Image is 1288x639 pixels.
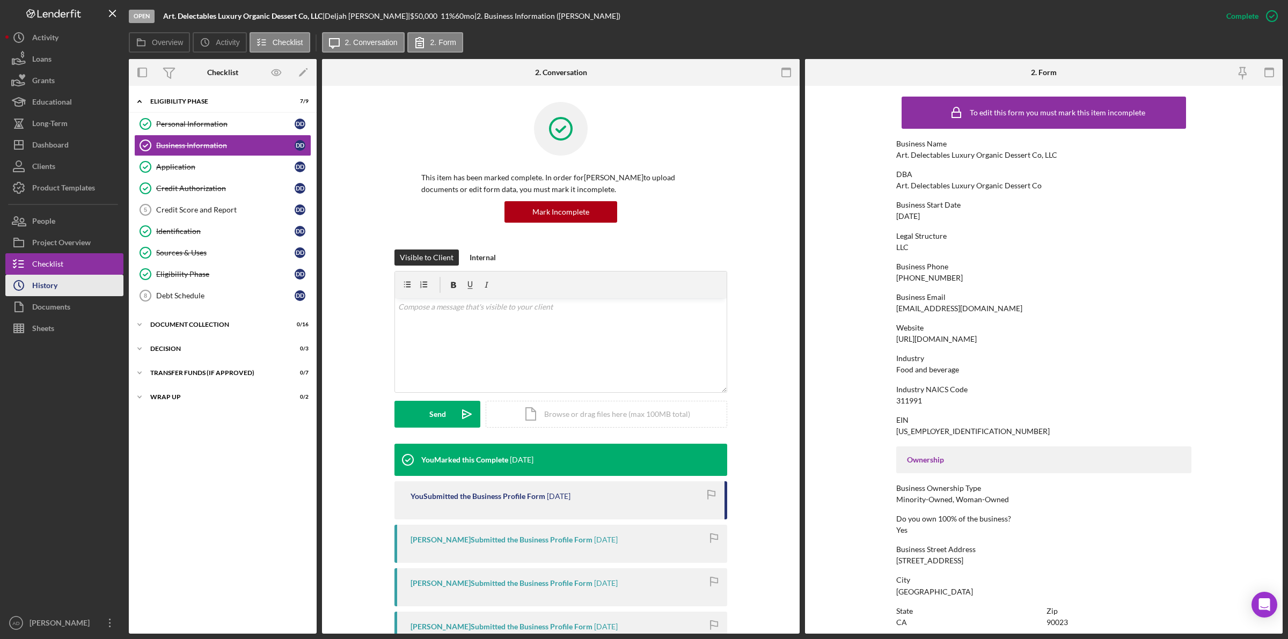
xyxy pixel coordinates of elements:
div: Art. Delectables Luxury Organic Dessert Co, LLC [896,151,1057,159]
div: [US_EMPLOYER_IDENTIFICATION_NUMBER] [896,427,1050,436]
div: 0 / 3 [289,346,309,352]
div: Grants [32,70,55,94]
div: Document Collection [150,321,282,328]
span: $50,000 [410,11,437,20]
div: Website [896,324,1191,332]
a: Credit AuthorizationDD [134,178,311,199]
p: This item has been marked complete. In order for [PERSON_NAME] to upload documents or edit form d... [421,172,700,196]
tspan: 8 [144,292,147,299]
div: City [896,576,1191,584]
div: Industry NAICS Code [896,385,1191,394]
div: 0 / 2 [289,394,309,400]
div: Educational [32,91,72,115]
div: To edit this form you must mark this item incomplete [970,108,1145,117]
div: Art. Delectables Luxury Organic Dessert Co [896,181,1042,190]
div: [URL][DOMAIN_NAME] [896,335,977,343]
button: Internal [464,249,501,266]
div: 0 / 7 [289,370,309,376]
button: Sheets [5,318,123,339]
div: CA [896,618,907,627]
div: 0 / 16 [289,321,309,328]
div: State [896,607,1041,615]
button: Grants [5,70,123,91]
div: Product Templates [32,177,95,201]
div: Eligibility Phase [150,98,282,105]
div: Sheets [32,318,54,342]
div: Clients [32,156,55,180]
button: 2. Conversation [322,32,405,53]
a: Eligibility PhaseDD [134,263,311,285]
button: Educational [5,91,123,113]
div: Credit Score and Report [156,205,295,214]
div: Yes [896,526,908,534]
b: Art. Delectables Luxury Organic Dessert Co, LLC [163,11,323,20]
div: Identification [156,227,295,236]
a: Project Overview [5,232,123,253]
div: [PHONE_NUMBER] [896,274,963,282]
div: Credit Authorization [156,184,295,193]
a: 5Credit Score and ReportDD [134,199,311,221]
div: LLC [896,243,909,252]
button: Loans [5,48,123,70]
div: D D [295,204,305,215]
div: Business Ownership Type [896,484,1191,493]
div: Checklist [32,253,63,277]
div: Legal Structure [896,232,1191,240]
div: [STREET_ADDRESS] [896,556,963,565]
div: Business Email [896,293,1191,302]
div: Business Start Date [896,201,1191,209]
button: Complete [1216,5,1283,27]
a: Dashboard [5,134,123,156]
div: D D [295,161,305,172]
div: [PERSON_NAME] Submitted the Business Profile Form [411,579,592,587]
text: AD [12,620,19,626]
div: Project Overview [32,232,91,256]
div: Open [129,10,155,23]
div: Decision [150,346,282,352]
button: Checklist [5,253,123,275]
div: Internal [470,249,496,266]
a: ApplicationDD [134,156,311,178]
div: Checklist [207,68,238,77]
div: 11 % [441,12,455,20]
div: Send [429,401,446,428]
label: Activity [216,38,239,47]
time: 2025-07-30 21:11 [547,492,570,501]
a: IdentificationDD [134,221,311,242]
a: Sources & UsesDD [134,242,311,263]
button: Visible to Client [394,249,459,266]
div: EIN [896,416,1191,424]
div: Mark Incomplete [532,201,589,223]
button: 2. Form [407,32,463,53]
div: [DATE] [896,212,920,221]
div: 2. Form [1031,68,1057,77]
button: History [5,275,123,296]
button: Long-Term [5,113,123,134]
div: You Marked this Complete [421,456,508,464]
div: Activity [32,27,58,51]
div: DBA [896,170,1191,179]
div: Sources & Uses [156,248,295,257]
div: | 2. Business Information ([PERSON_NAME]) [474,12,620,20]
button: Send [394,401,480,428]
button: People [5,210,123,232]
time: 2025-07-30 19:46 [594,535,618,544]
div: Long-Term [32,113,68,137]
div: D D [295,247,305,258]
button: Clients [5,156,123,177]
time: 2025-07-30 19:39 [594,579,618,587]
div: People [32,210,55,234]
a: Personal InformationDD [134,113,311,135]
label: 2. Form [430,38,456,47]
button: Mark Incomplete [504,201,617,223]
div: Complete [1226,5,1258,27]
div: D D [295,290,305,301]
div: [EMAIL_ADDRESS][DOMAIN_NAME] [896,304,1022,313]
div: D D [295,183,305,194]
